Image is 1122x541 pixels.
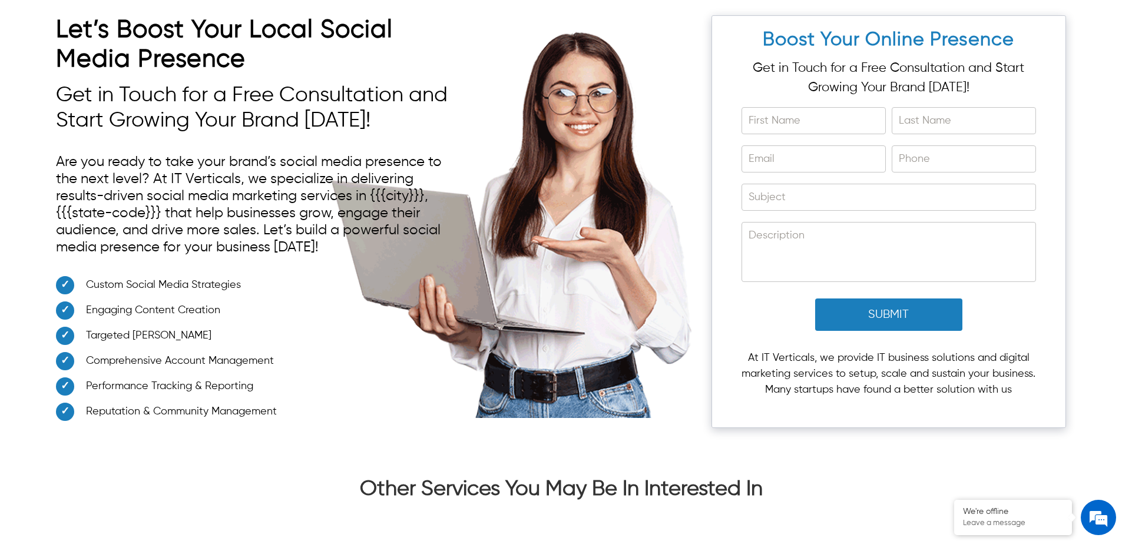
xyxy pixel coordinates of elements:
div: Leave a message [61,66,198,81]
span: Targeted [PERSON_NAME] [86,328,211,344]
p: Are you ready to take your brand’s social media presence to the next level? At IT Verticals, we s... [56,148,460,262]
p: Get in Touch for a Free Consultation and Start Growing Your Brand [DATE]! [742,59,1036,98]
button: Submit [815,298,962,331]
span: We are offline. Please leave us a message. [25,148,206,267]
span: Reputation & Community Management [86,404,277,420]
h3: Get in Touch for a Free Consultation and Start Growing Your Brand [DATE]! [56,83,460,134]
img: logo_Zg8I0qSkbAqR2WFHt3p6CTuqpyXMFPubPcD2OT02zFN43Cy9FUNNG3NEPhM_Q1qe_.png [20,71,49,77]
div: Minimize live chat window [193,6,221,34]
em: Submit [173,363,214,379]
p: At IT Verticals, we provide IT business solutions and digital marketing services to setup, scale ... [742,350,1036,398]
span: Custom Social Media Strategies [86,277,241,293]
span: Performance Tracking & Reporting [86,379,253,394]
span: Engaging Content Creation [86,303,220,318]
textarea: Type your message and click 'Submit' [6,321,224,363]
span: Comprehensive Account Management [86,353,274,369]
img: salesiqlogo_leal7QplfZFryJ6FIlVepeu7OftD7mt8q6exU6-34PB8prfIgodN67KcxXM9Y7JQ_.png [81,309,90,316]
h3: Other Services You May Be In Interested In [56,477,1066,502]
p: Leave a message [963,519,1063,528]
div: We're offline [963,507,1063,517]
h2: Let’s Boost Your Local Social Media Presence [56,15,460,80]
em: Driven by SalesIQ [92,308,150,317]
h2: Boost Your Online Presence [734,22,1043,58]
